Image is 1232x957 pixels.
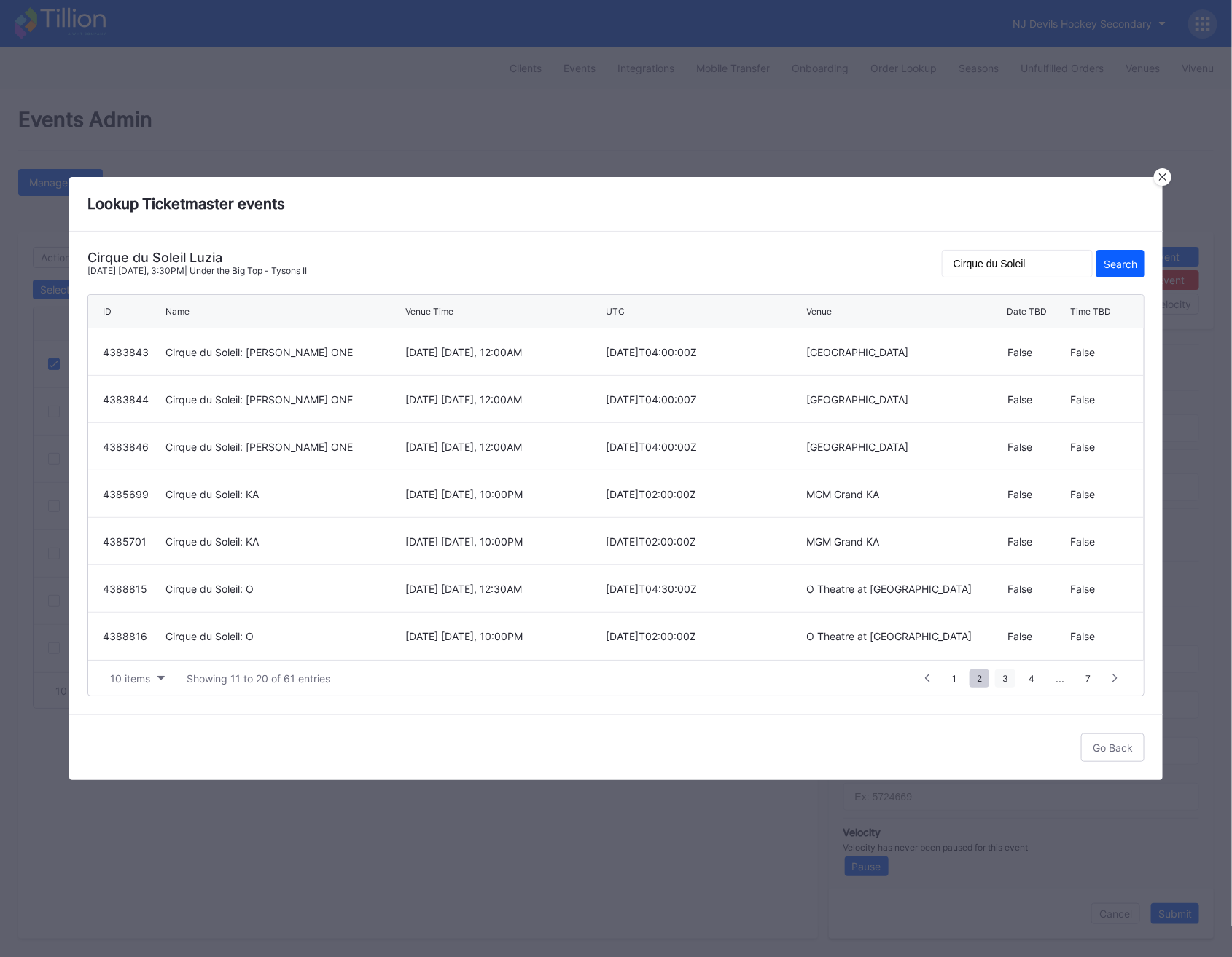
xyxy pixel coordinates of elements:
div: [DATE] [DATE], 12:00AM [405,346,602,358]
div: [GEOGRAPHIC_DATA] [807,441,1004,453]
div: [DATE]T04:00:00Z [607,346,803,358]
div: False [1070,565,1129,612]
div: [DATE] [DATE], 12:00AM [405,393,602,406]
div: Cirque du Soleil: O [165,630,402,642]
div: Cirque du Soleil: [PERSON_NAME] ONE [165,441,402,453]
div: Cirque du Soleil Luzia [87,250,307,265]
div: Search [1104,258,1137,270]
div: Cirque du Soleil: [PERSON_NAME] ONE [165,393,402,406]
input: Search term [942,250,1093,277]
span: 1 [945,669,964,688]
div: False [1007,470,1067,517]
div: Cirque du Soleil: [PERSON_NAME] ONE [165,346,402,358]
button: Go Back [1081,733,1145,762]
div: ID [103,306,112,317]
div: [DATE] [DATE], 10:00PM [405,535,602,548]
div: False [1070,328,1129,375]
span: 7 [1078,669,1098,688]
div: [GEOGRAPHIC_DATA] [807,393,1004,406]
div: [GEOGRAPHIC_DATA] [807,346,1004,358]
div: [DATE]T04:00:00Z [607,441,803,453]
div: 4383844 [103,393,162,406]
div: False [1007,518,1067,564]
div: 10 items [110,672,150,685]
div: MGM Grand KA [807,535,1004,548]
div: Venue Time [405,306,453,317]
div: ... [1045,672,1075,685]
div: False [1007,376,1067,422]
div: False [1070,518,1129,564]
div: False [1007,423,1067,470]
div: False [1007,565,1067,612]
span: 4 [1021,669,1042,688]
div: False [1007,613,1067,660]
div: [DATE] [DATE], 10:00PM [405,630,602,642]
div: False [1070,376,1129,422]
div: Time TBD [1070,306,1111,317]
div: 4388815 [103,583,162,595]
div: [DATE] [DATE], 3:30PM | Under the Big Top - Tysons II [87,265,307,276]
div: Showing 11 to 20 of 61 entries [187,672,330,685]
div: O Theatre at [GEOGRAPHIC_DATA] [807,583,1004,595]
div: [DATE] [DATE], 10:00PM [405,488,602,500]
span: 3 [995,669,1015,688]
button: Search [1096,250,1145,277]
div: Date TBD [1007,306,1048,317]
button: 10 items [103,669,172,688]
div: Cirque du Soleil: O [165,583,402,595]
div: O Theatre at [GEOGRAPHIC_DATA] [807,630,1004,642]
div: 4385699 [103,488,162,500]
div: 4383846 [103,441,162,453]
div: Venue [807,306,833,317]
div: UTC [607,306,625,317]
div: MGM Grand KA [807,488,1004,500]
div: Cirque du Soleil: KA [165,535,402,548]
div: [DATE] [DATE], 12:00AM [405,441,602,453]
div: False [1070,423,1129,470]
div: [DATE]T02:00:00Z [607,488,803,500]
div: False [1007,328,1067,375]
div: False [1070,613,1129,660]
div: 4383843 [103,346,162,358]
div: 4388816 [103,630,162,642]
div: Cirque du Soleil: KA [165,488,402,500]
div: [DATE]T04:30:00Z [607,583,803,595]
div: Lookup Ticketmaster events [69,177,1163,232]
div: False [1070,470,1129,517]
span: 2 [970,669,989,688]
div: [DATE]T02:00:00Z [607,535,803,548]
div: Go Back [1093,741,1133,754]
div: [DATE] [DATE], 12:30AM [405,583,602,595]
div: 4385701 [103,535,162,548]
div: [DATE]T02:00:00Z [607,630,803,642]
div: Name [165,306,190,317]
div: [DATE]T04:00:00Z [607,393,803,406]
